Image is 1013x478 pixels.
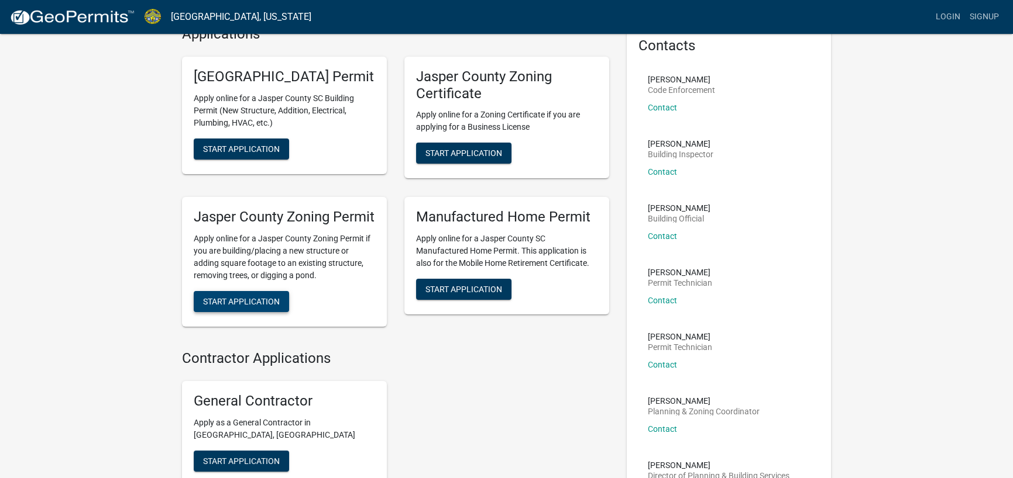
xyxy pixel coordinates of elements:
p: [PERSON_NAME] [648,268,712,276]
a: Contact [648,103,677,112]
span: Start Application [425,285,502,294]
button: Start Application [194,138,289,160]
span: Start Application [203,144,280,153]
p: Permit Technician [648,343,712,351]
span: Start Application [425,148,502,158]
a: Contact [648,360,677,369]
p: Permit Technician [648,279,712,287]
p: [PERSON_NAME] [648,397,760,405]
a: Login [931,6,965,28]
h5: General Contractor [194,393,375,410]
h4: Contractor Applications [182,350,609,367]
h5: [GEOGRAPHIC_DATA] Permit [194,68,375,85]
p: Apply online for a Jasper County SC Building Permit (New Structure, Addition, Electrical, Plumbin... [194,92,375,129]
p: Apply online for a Zoning Certificate if you are applying for a Business License [416,109,598,133]
p: Apply online for a Jasper County Zoning Permit if you are building/placing a new structure or add... [194,233,375,282]
p: [PERSON_NAME] [648,461,789,469]
h5: Manufactured Home Permit [416,209,598,226]
a: [GEOGRAPHIC_DATA], [US_STATE] [171,7,311,27]
p: [PERSON_NAME] [648,332,712,341]
a: Contact [648,167,677,176]
span: Start Application [203,456,280,465]
p: Building Inspector [648,150,713,158]
p: Code Enforcement [648,86,715,94]
a: Contact [648,296,677,305]
p: [PERSON_NAME] [648,140,713,148]
p: [PERSON_NAME] [648,75,715,84]
h5: Jasper County Zoning Certificate [416,68,598,102]
wm-workflow-list-section: Applications [182,26,609,336]
h5: Jasper County Zoning Permit [194,209,375,226]
p: Planning & Zoning Coordinator [648,407,760,415]
a: Signup [965,6,1004,28]
button: Start Application [416,279,511,300]
a: Contact [648,424,677,434]
p: Apply online for a Jasper County SC Manufactured Home Permit. This application is also for the Mo... [416,233,598,269]
span: Start Application [203,297,280,306]
p: Building Official [648,214,710,223]
button: Start Application [194,451,289,472]
button: Start Application [416,143,511,164]
img: Jasper County, South Carolina [144,9,162,25]
a: Contact [648,231,677,241]
h5: Contacts [638,37,820,54]
h4: Applications [182,26,609,43]
p: [PERSON_NAME] [648,204,710,212]
button: Start Application [194,291,289,312]
p: Apply as a General Contractor in [GEOGRAPHIC_DATA], [GEOGRAPHIC_DATA] [194,417,375,441]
